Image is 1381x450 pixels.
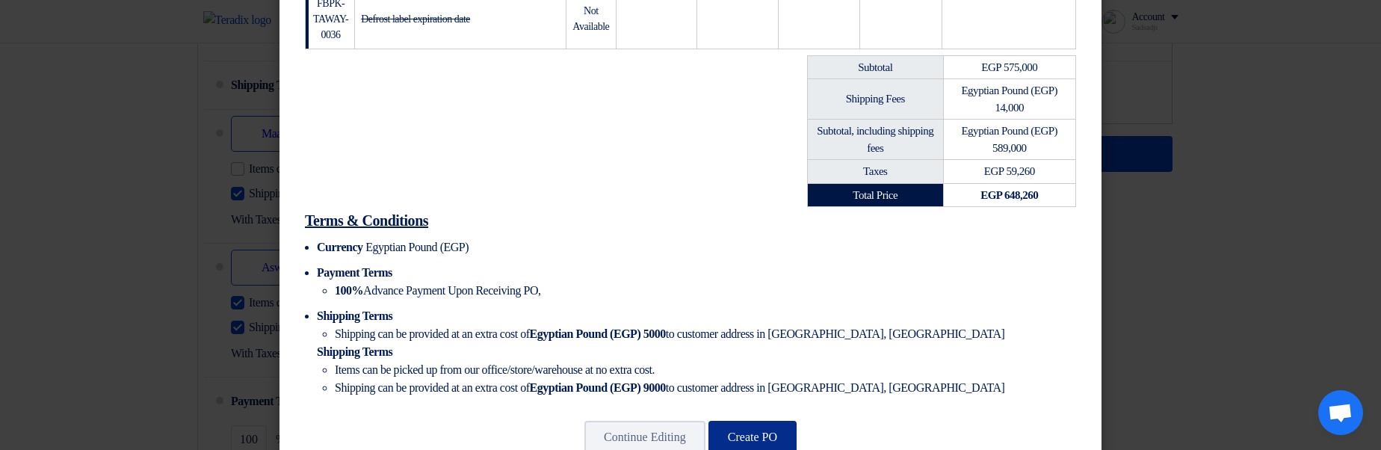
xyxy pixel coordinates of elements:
[808,120,944,160] td: Subtotal, including shipping fees
[808,183,944,207] td: Total Price
[361,13,470,25] strike: Defrost label expiration date
[335,284,541,297] span: Advance Payment Upon Receiving PO,
[808,160,944,184] td: Taxes
[305,212,428,229] u: Terms & Conditions
[980,189,1038,201] strong: EGP 648,260
[335,325,1076,343] li: Shipping can be provided at an extra cost of to customer address in [GEOGRAPHIC_DATA], [GEOGRAPHI...
[530,327,666,340] strong: Egyptian Pound (EGP) 5000
[808,55,944,79] td: Subtotal
[335,379,1076,397] li: Shipping can be provided at an extra cost of to customer address in [GEOGRAPHIC_DATA], [GEOGRAPHI...
[530,381,666,394] strong: Egyptian Pound (EGP) 9000
[808,79,944,120] td: Shipping Fees
[943,55,1075,79] td: EGP 575,000
[317,266,392,279] span: Payment Terms
[317,309,392,322] span: Shipping Terms
[961,84,1057,114] span: Egyptian Pound (EGP) 14,000
[961,125,1057,154] span: Egyptian Pound (EGP) 589,000
[984,165,1035,177] span: EGP 59,260
[317,241,363,253] span: Currency
[335,284,363,297] strong: 100%
[1318,390,1363,435] div: Open chat
[572,5,609,32] span: Not Available
[365,241,469,253] span: Egyptian Pound (EGP)
[335,361,1076,379] li: Items can be picked up from our office/store/warehouse at no extra cost.
[317,345,392,358] span: Shipping Terms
